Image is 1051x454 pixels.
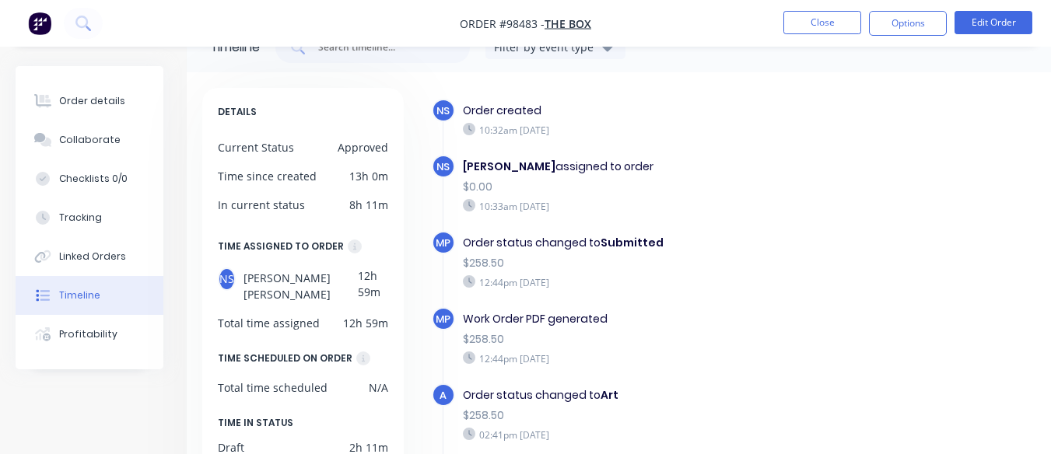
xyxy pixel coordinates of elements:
div: Order created [463,103,843,119]
div: Order details [59,94,125,108]
div: In current status [218,197,305,213]
div: Current Status [218,139,294,155]
div: $258.50 [463,407,843,424]
div: 02:41pm [DATE] [463,428,843,442]
div: Tracking [59,211,102,225]
button: Tracking [16,198,163,237]
span: NS [436,103,450,118]
div: 12h 59m [358,267,388,302]
span: MP [436,236,450,250]
div: 12:44pm [DATE] [463,351,843,365]
div: Collaborate [59,133,121,147]
span: NS [436,159,450,174]
span: [PERSON_NAME] [PERSON_NAME] [243,267,358,302]
button: Edit Order [955,11,1032,34]
span: MP [436,312,450,327]
button: Filter by event type [485,36,625,59]
div: Linked Orders [59,250,126,264]
div: N/A [369,379,388,396]
div: Order status changed to [463,387,843,403]
div: $258.50 [463,331,843,347]
button: Close [783,11,861,34]
div: Total time scheduled [218,379,328,396]
button: Options [869,11,947,36]
div: Total time assigned [218,315,320,331]
b: [PERSON_NAME] [463,159,555,174]
div: 8h 11m [349,197,388,213]
div: Time since created [218,168,317,184]
b: Art [601,387,618,403]
button: Timeline [16,276,163,315]
span: a [440,388,447,403]
div: assigned to order [463,159,843,175]
button: Collaborate [16,120,163,159]
span: TIME IN STATUS [218,414,293,431]
div: 13h 0m [349,168,388,184]
span: Order #98483 - [460,16,545,31]
button: Checklists 0/0 [16,159,163,198]
b: Submitted [601,235,664,250]
span: DETAILS [218,103,257,120]
div: 12:44pm [DATE] [463,275,843,289]
button: Order details [16,82,163,120]
div: TIME SCHEDULED ON ORDER [218,350,352,367]
div: 12h 59m [343,315,388,331]
div: Profitability [59,327,117,341]
input: Search timeline... [317,40,446,55]
div: NS [218,267,236,291]
div: Filter by event type [494,39,598,55]
div: Timeline [59,288,100,302]
div: $0.00 [463,179,843,195]
div: Order status changed to [463,235,843,251]
div: Work Order PDF generated [463,311,843,327]
a: The Box [545,16,591,31]
img: Factory [28,12,51,35]
button: Linked Orders [16,237,163,276]
div: $258.50 [463,255,843,271]
div: Timeline [210,38,260,57]
div: Checklists 0/0 [59,172,128,186]
div: TIME ASSIGNED TO ORDER [218,238,344,255]
div: 10:32am [DATE] [463,123,843,137]
button: Profitability [16,315,163,354]
div: 10:33am [DATE] [463,199,843,213]
div: Approved [338,139,388,155]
